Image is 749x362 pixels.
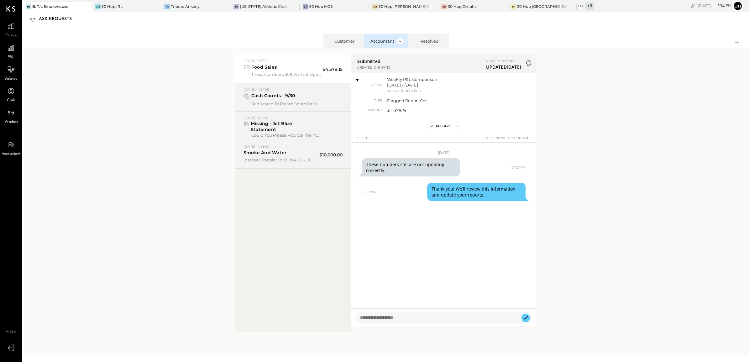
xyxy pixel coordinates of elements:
[484,136,530,144] span: KitchenSync Accountant
[441,4,447,9] div: 3H
[733,1,743,11] button: Dh
[585,2,594,10] div: + 9
[330,38,359,44] div: Customer
[319,152,343,158] span: $10,000.00
[8,55,15,60] span: P&L
[95,4,101,9] div: 3H
[0,20,22,39] a: Queue
[370,38,404,44] div: Accountant
[164,4,170,9] div: TA
[486,64,521,70] span: UPDATED [DATE]
[39,14,78,24] div: Ask Requests
[357,65,390,70] span: CREATED ON [DATE]
[244,87,269,92] span: [DATE] 14:24:58
[303,4,308,9] div: 3H
[251,132,321,137] span: Could you please provide the most recent JetBlue statement. Thank you.
[32,4,68,9] div: B. T.'s Smokehouse
[102,4,123,9] div: 30 Hop IRL
[517,4,567,9] div: 30 Hop [GEOGRAPHIC_DATA]
[427,183,526,201] blockquote: Thank you! We’ll review this information and update your reports.
[387,82,472,88] div: [DATE] - [DATE]
[372,4,378,9] div: 3H
[362,190,376,194] time: 07:27 PM
[26,4,31,9] div: BT
[357,98,382,103] span: Type
[387,76,472,82] div: Weekly P&L Comparison
[7,98,15,103] span: Cash
[387,88,421,93] a: SALES > Food Sales
[408,34,449,48] li: Resolved
[240,4,287,9] div: [US_STATE] Athletic Club
[448,4,477,9] div: 30 Hop Omaha
[244,121,313,133] div: Missing - Jet Blue Statement
[244,144,270,149] span: [DATE] 14:09:26
[379,4,429,9] div: 30 Hop [PERSON_NAME] Summit
[309,4,333,9] div: 30 Hop MGS
[244,150,286,156] div: Smoke and Water
[357,143,530,155] div: [DATE]
[251,101,321,107] span: Requested to please share cash counts as on 9/30
[357,58,390,64] span: Submitted
[357,108,382,113] span: Amount
[244,157,313,163] span: Internet Transfer to x9764 CK - owners draw
[486,58,521,63] a: View in report
[0,85,22,103] a: Cash
[511,165,526,169] time: 07:27 PM
[233,4,239,9] div: IA
[0,107,22,125] a: Vendors
[2,151,21,157] span: Accountant
[698,3,731,9] div: [DATE]
[244,64,277,70] div: Food Sales
[244,116,268,119] span: [DATE] 14:25:41
[357,83,382,87] span: Origin
[171,4,200,9] div: Tribute Ankeny
[322,66,343,72] span: $4,379.15
[397,38,403,44] span: 4
[5,33,17,39] span: Queue
[387,98,472,103] span: Flagged Report Cell
[4,119,18,125] span: Vendors
[4,76,18,82] span: Balance
[244,59,268,63] span: [DATE] 13:57:21
[511,4,516,9] div: 3H
[0,64,22,82] a: Balance
[387,108,406,113] span: $4,379.15
[0,42,22,60] a: P&L
[362,158,460,176] blockquote: These numbers still are not updating correctly.
[357,136,369,144] span: Client
[0,139,22,157] a: Accountant
[244,93,295,100] div: Cash Counts - 9/30
[690,3,696,9] div: copy link
[427,122,453,130] button: Resolve
[251,71,321,77] span: These numbers still are not updating correctly.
